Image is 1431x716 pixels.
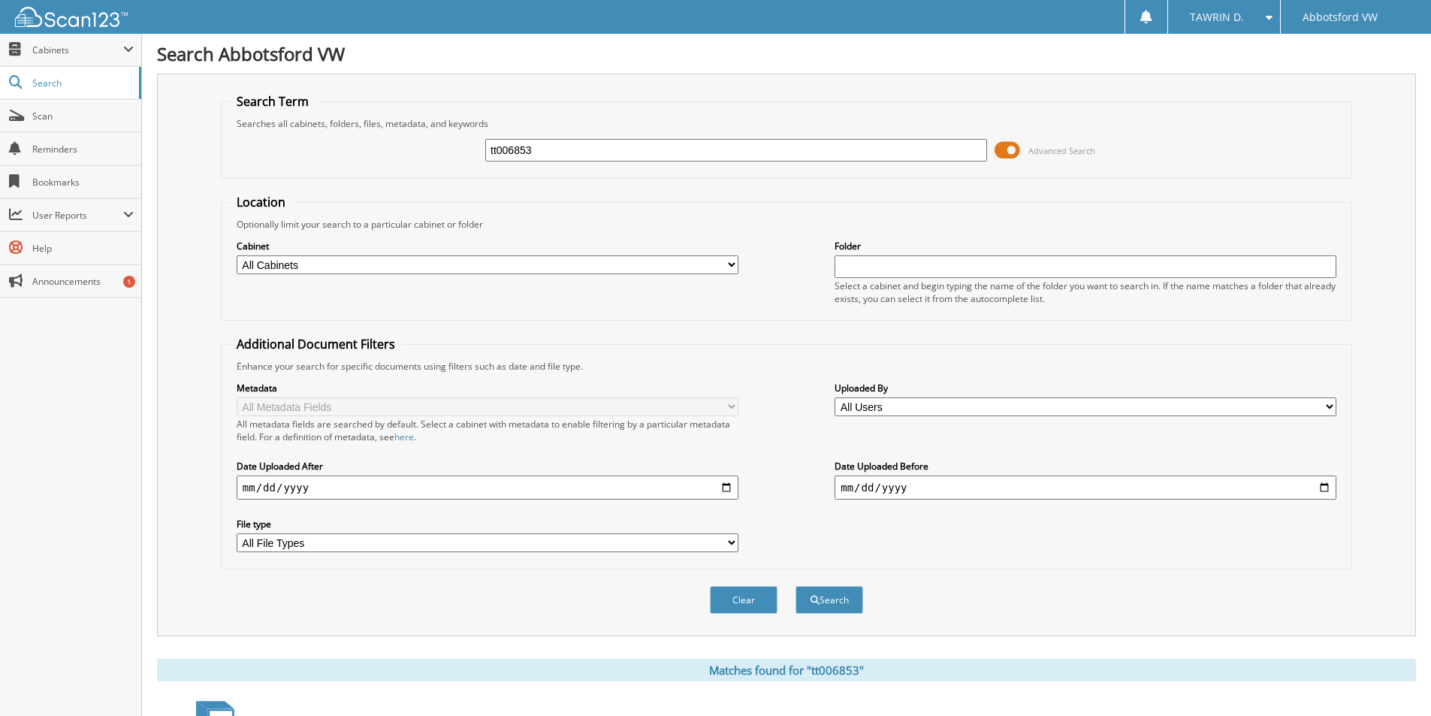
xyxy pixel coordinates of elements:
[32,176,134,189] span: Bookmarks
[32,110,134,122] span: Scan
[237,460,738,473] label: Date Uploaded After
[835,382,1336,394] label: Uploaded By
[710,586,777,614] button: Clear
[229,117,1344,130] div: Searches all cabinets, folders, files, metadata, and keywords
[237,418,738,443] div: All metadata fields are searched by default. Select a cabinet with metadata to enable filtering b...
[229,218,1344,231] div: Optionally limit your search to a particular cabinet or folder
[32,143,134,156] span: Reminders
[835,476,1336,500] input: end
[237,518,738,530] label: File type
[394,431,414,443] a: here
[229,93,316,110] legend: Search Term
[32,209,123,222] span: User Reports
[229,336,403,352] legend: Additional Document Filters
[229,360,1344,373] div: Enhance your search for specific documents using filters such as date and file type.
[15,7,128,27] img: scan123-logo-white.svg
[157,41,1416,66] h1: Search Abbotsford VW
[123,276,135,288] div: 1
[32,275,134,288] span: Announcements
[835,460,1336,473] label: Date Uploaded Before
[1303,13,1378,22] span: Abbotsford VW
[1190,13,1244,22] span: TAWRIN D.
[237,240,738,252] label: Cabinet
[237,476,738,500] input: start
[1028,145,1095,156] span: Advanced Search
[835,240,1336,252] label: Folder
[32,44,123,56] span: Cabinets
[835,279,1336,305] div: Select a cabinet and begin typing the name of the folder you want to search in. If the name match...
[157,659,1416,681] div: Matches found for "tt006853"
[237,382,738,394] label: Metadata
[229,194,293,210] legend: Location
[32,77,131,89] span: Search
[32,242,134,255] span: Help
[796,586,863,614] button: Search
